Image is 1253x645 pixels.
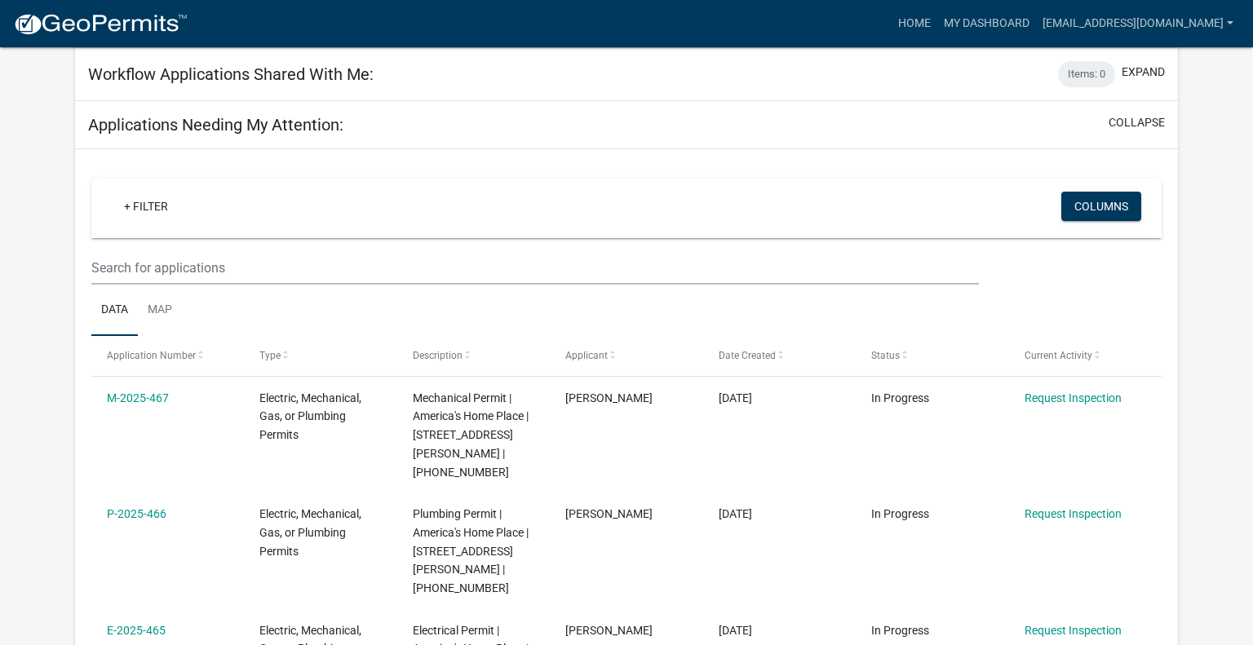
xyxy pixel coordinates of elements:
button: expand [1122,64,1165,81]
button: Columns [1061,192,1141,221]
span: Charlene Silva [565,507,653,520]
span: Electric, Mechanical, Gas, or Plumbing Permits [259,507,361,558]
a: [EMAIL_ADDRESS][DOMAIN_NAME] [1036,8,1240,39]
span: Charlene Silva [565,391,653,404]
h5: Applications Needing My Attention: [88,115,343,135]
datatable-header-cell: Date Created [702,336,855,375]
datatable-header-cell: Applicant [550,336,702,375]
span: Status [871,350,900,361]
span: Charlene Silva [565,624,653,637]
span: Description [413,350,463,361]
span: Date Created [719,350,776,361]
span: 09/25/2025 [719,507,752,520]
span: Application Number [107,350,196,361]
a: My Dashboard [937,8,1036,39]
span: Type [259,350,281,361]
input: Search for applications [91,251,980,285]
a: Request Inspection [1025,507,1122,520]
div: Items: 0 [1058,61,1115,87]
a: + Filter [111,192,181,221]
a: Home [892,8,937,39]
datatable-header-cell: Description [397,336,550,375]
span: Applicant [565,350,608,361]
span: 09/25/2025 [719,624,752,637]
a: M-2025-467 [107,391,169,404]
a: Request Inspection [1025,391,1122,404]
a: E-2025-465 [107,624,166,637]
span: Electric, Mechanical, Gas, or Plumbing Permits [259,391,361,442]
datatable-header-cell: Current Activity [1008,336,1161,375]
button: collapse [1109,114,1165,131]
span: In Progress [871,391,929,404]
a: Request Inspection [1025,624,1122,637]
span: In Progress [871,507,929,520]
datatable-header-cell: Type [244,336,396,375]
a: Map [138,285,182,337]
span: Mechanical Permit | America's Home Place | 267 MCCALL CIR | 025-00-00-096 [413,391,529,479]
a: Data [91,285,138,337]
datatable-header-cell: Status [856,336,1008,375]
a: P-2025-466 [107,507,166,520]
span: 09/25/2025 [719,391,752,404]
span: In Progress [871,624,929,637]
span: Plumbing Permit | America's Home Place | 267 MCCALL CIR | 025-00-00-096 [413,507,529,594]
datatable-header-cell: Application Number [91,336,244,375]
h5: Workflow Applications Shared With Me: [88,64,374,84]
span: Current Activity [1025,350,1092,361]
